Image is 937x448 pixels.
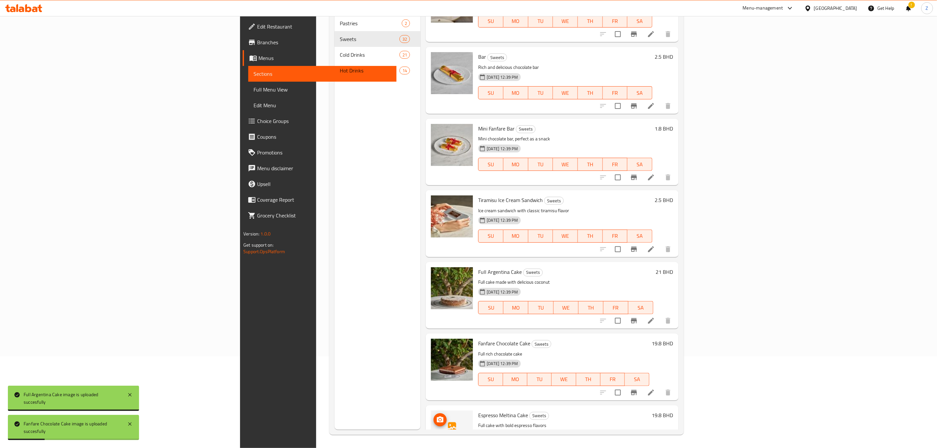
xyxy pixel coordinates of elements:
[605,88,625,98] span: FR
[603,301,628,314] button: FR
[611,99,625,113] span: Select to update
[484,74,520,80] span: [DATE] 12:39 PM
[340,35,399,43] span: Sweets
[530,375,549,384] span: TU
[528,158,553,171] button: TU
[478,230,503,243] button: SU
[603,230,628,243] button: FR
[630,231,650,241] span: SA
[626,313,642,329] button: Branch-specific-item
[399,35,410,43] div: items
[24,391,121,406] div: Full Argentina Cake image is uploaded succesfully
[243,145,397,160] a: Promotions
[503,158,528,171] button: MO
[601,373,625,386] button: FR
[503,86,528,99] button: MO
[627,14,652,28] button: SA
[431,124,473,166] img: Mini Fanfare Bar
[335,31,420,47] div: Sweets32
[655,195,673,205] h6: 2.5 BHD
[254,70,391,78] span: Sections
[431,339,473,381] img: Fanfare Chocolate Cake
[660,385,676,400] button: delete
[611,314,625,328] span: Select to update
[743,4,783,12] div: Menu-management
[484,217,520,223] span: [DATE] 12:39 PM
[340,51,399,59] div: Cold Drinks
[926,5,928,12] span: Z
[647,102,655,110] a: Edit menu item
[257,133,391,141] span: Coupons
[528,230,553,243] button: TU
[655,124,673,133] h6: 1.8 BHD
[553,230,578,243] button: WE
[528,14,553,28] button: TU
[503,373,527,386] button: MO
[243,241,274,249] span: Get support on:
[257,196,391,204] span: Coverage Report
[481,231,501,241] span: SU
[578,230,603,243] button: TH
[581,160,600,169] span: TH
[603,158,628,171] button: FR
[531,160,551,169] span: TU
[611,242,625,256] span: Select to update
[611,171,625,184] span: Select to update
[506,303,526,313] span: MO
[335,47,420,63] div: Cold Drinks21
[556,231,575,241] span: WE
[528,86,553,99] button: TU
[581,231,600,241] span: TH
[603,375,622,384] span: FR
[528,301,553,314] button: TU
[400,52,410,58] span: 21
[581,303,601,313] span: TH
[478,338,530,348] span: Fanfare Chocolate Cake
[399,51,410,59] div: items
[630,160,650,169] span: SA
[478,135,652,143] p: Mini chocolate bar, perfect as a snack
[434,413,447,426] button: upload picture
[626,241,642,257] button: Branch-specific-item
[527,373,552,386] button: TU
[335,63,420,78] div: Hot Drinks14
[478,267,522,277] span: Full Argentina Cake
[478,301,503,314] button: SU
[506,231,526,241] span: MO
[257,117,391,125] span: Choice Groups
[503,301,528,314] button: MO
[556,88,575,98] span: WE
[431,195,473,237] img: Tiramisu Ice Cream Sandwich
[478,421,649,430] p: Full cake with bold espresso flavors
[257,38,391,46] span: Branches
[530,412,549,419] span: Sweets
[626,385,642,400] button: Branch-specific-item
[488,54,507,61] span: Sweets
[243,19,397,34] a: Edit Restaurant
[254,86,391,93] span: Full Menu View
[660,98,676,114] button: delete
[400,36,410,42] span: 32
[506,88,526,98] span: MO
[556,303,576,313] span: WE
[254,101,391,109] span: Edit Menu
[257,212,391,219] span: Grocery Checklist
[579,375,598,384] span: TH
[544,197,563,205] span: Sweets
[24,420,121,435] div: Fanfare Chocolate Cake image is uploaded succesfully
[581,16,600,26] span: TH
[248,82,397,97] a: Full Menu View
[243,129,397,145] a: Coupons
[554,301,579,314] button: WE
[431,267,473,309] img: Full Argentina Cake
[487,53,507,61] div: Sweets
[257,149,391,156] span: Promotions
[335,13,420,81] nav: Menu sections
[506,375,525,384] span: MO
[611,27,625,41] span: Select to update
[478,373,503,386] button: SU
[523,269,542,276] span: Sweets
[243,208,397,223] a: Grocery Checklist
